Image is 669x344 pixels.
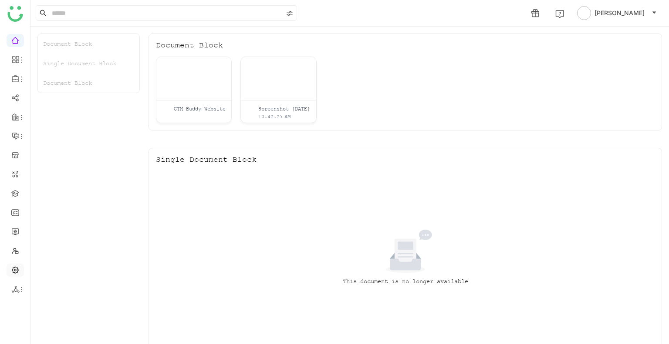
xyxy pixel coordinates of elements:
[241,57,316,100] img: 6858f8b3594932469e840d5a
[174,105,226,113] div: GTM Buddy Website
[38,34,139,53] div: Document Block
[161,105,169,114] img: article.svg
[172,57,216,100] img: default-img.svg
[575,6,659,20] button: [PERSON_NAME]
[38,53,139,73] div: Single Document Block
[156,41,223,50] div: Document Block
[595,8,645,18] span: [PERSON_NAME]
[286,10,293,17] img: search-type.svg
[343,277,468,286] div: This document is no longer available
[7,6,23,22] img: logo
[555,10,564,18] img: help.svg
[38,73,139,93] div: Document Block
[156,155,257,164] div: Single Document Block
[301,7,325,20] img: ask-buddy-normal.svg
[258,105,311,120] div: Screenshot [DATE] 10.42.27 AM
[245,105,254,114] img: png.svg
[577,6,591,20] img: avatar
